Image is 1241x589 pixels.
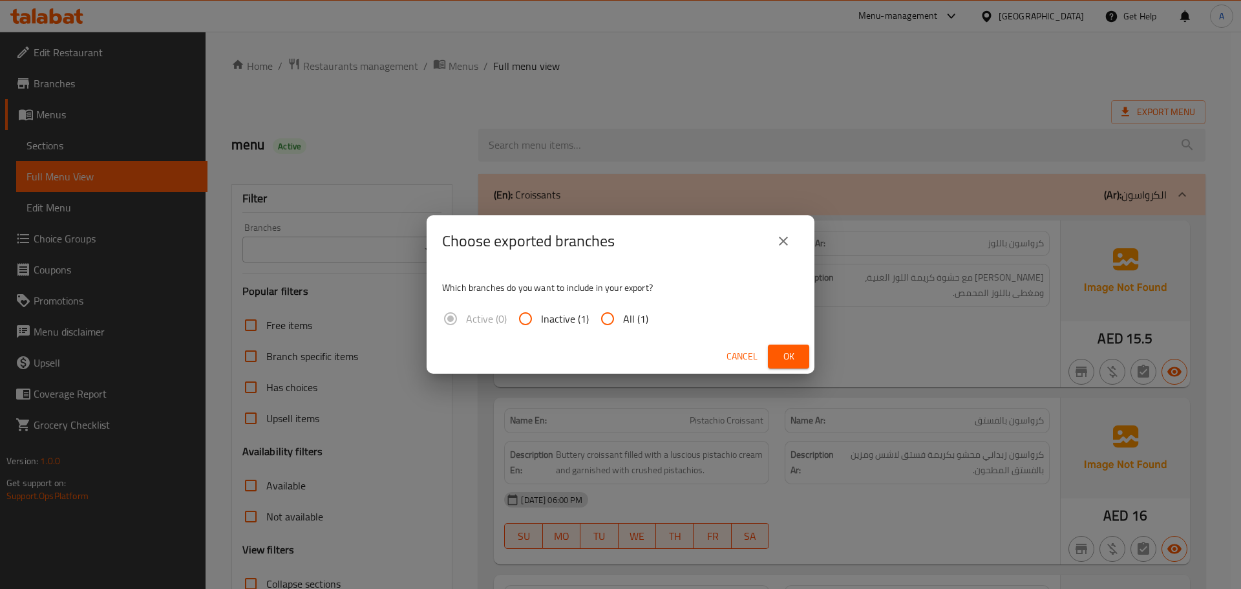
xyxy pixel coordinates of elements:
span: Inactive (1) [541,311,589,327]
button: close [768,226,799,257]
span: All (1) [623,311,648,327]
p: Which branches do you want to include in your export? [442,281,799,294]
span: Ok [778,348,799,365]
span: Cancel [727,348,758,365]
h2: Choose exported branches [442,231,615,252]
button: Cancel [721,345,763,369]
button: Ok [768,345,809,369]
span: Active (0) [466,311,507,327]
